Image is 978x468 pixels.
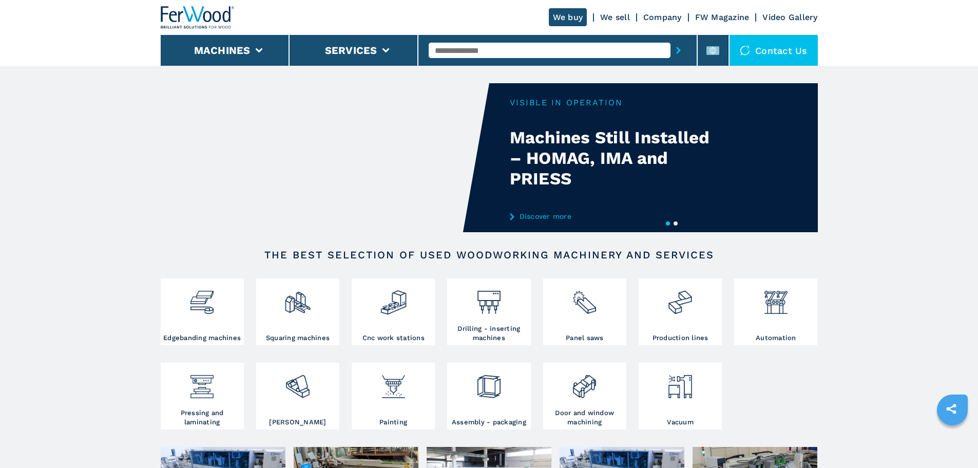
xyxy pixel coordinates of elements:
a: [PERSON_NAME] [256,363,339,429]
h3: Assembly - packaging [452,418,526,427]
a: Discover more [510,212,711,220]
img: automazione.png [762,281,790,316]
button: Services [325,44,377,57]
h3: Cnc work stations [362,333,425,343]
a: Squaring machines [256,278,339,345]
button: 2 [674,221,678,226]
a: sharethis [938,396,964,422]
a: Video Gallery [762,12,817,22]
h2: The best selection of used woodworking machinery and services [194,249,785,261]
h3: Panel saws [566,333,604,343]
a: Assembly - packaging [447,363,530,429]
h3: Squaring machines [266,333,330,343]
img: Ferwood [161,6,235,29]
a: Automation [734,278,817,345]
h3: [PERSON_NAME] [269,418,326,427]
video: Your browser does not support the video tag. [161,83,489,232]
a: We buy [549,8,587,26]
img: verniciatura_1.png [380,365,407,400]
img: linee_di_produzione_2.png [666,281,694,316]
img: aspirazione_1.png [666,365,694,400]
img: squadratrici_2.png [284,281,311,316]
h3: Pressing and laminating [163,408,241,427]
img: Contact us [740,45,750,55]
a: FW Magazine [695,12,750,22]
img: centro_di_lavoro_cnc_2.png [380,281,407,316]
h3: Production lines [653,333,708,343]
img: levigatrici_2.png [284,365,311,400]
img: sezionatrici_2.png [571,281,598,316]
h3: Drilling - inserting machines [450,324,528,343]
button: 1 [666,221,670,226]
a: Company [643,12,682,22]
a: Painting [352,363,435,429]
a: We sell [600,12,630,22]
a: Cnc work stations [352,278,435,345]
img: bordatrici_1.png [188,281,216,316]
img: montaggio_imballaggio_2.png [475,365,503,400]
a: Edgebanding machines [161,278,244,345]
img: lavorazione_porte_finestre_2.png [571,365,598,400]
a: Panel saws [543,278,626,345]
a: Pressing and laminating [161,363,244,429]
a: Drilling - inserting machines [447,278,530,345]
a: Production lines [639,278,722,345]
h3: Automation [756,333,796,343]
a: Vacuum [639,363,722,429]
button: submit-button [670,39,686,62]
img: foratrici_inseritrici_2.png [475,281,503,316]
div: Contact us [730,35,818,66]
img: pressa-strettoia.png [188,365,216,400]
h3: Edgebanding machines [163,333,241,343]
h3: Painting [379,418,407,427]
h3: Door and window machining [546,408,624,427]
a: Door and window machining [543,363,626,429]
h3: Vacuum [667,418,694,427]
button: Machines [194,44,251,57]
